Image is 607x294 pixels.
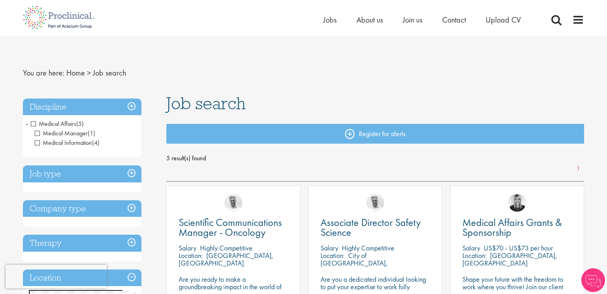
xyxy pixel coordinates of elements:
span: Scientific Communications Manager - Oncology [179,216,282,239]
img: Joshua Bye [224,194,242,212]
span: Medical Manager [35,129,88,137]
span: Salary [179,243,196,252]
a: Associate Director Safety Science [320,218,430,237]
a: Medical Affairs Grants & Sponsorship [462,218,572,237]
span: Medical Information [35,138,92,147]
p: [GEOGRAPHIC_DATA], [GEOGRAPHIC_DATA] [179,251,273,267]
span: Medical Information [35,138,100,147]
h3: Therapy [23,235,141,252]
p: City of [GEOGRAPHIC_DATA], [GEOGRAPHIC_DATA] [320,251,388,275]
p: US$70 - US$73 per hour [484,243,553,252]
a: Register for alerts [166,124,584,144]
span: Medical Affairs [31,119,84,128]
span: Salary [462,243,480,252]
span: Location: [320,251,345,260]
span: Job search [166,93,246,114]
h3: Job type [23,165,141,182]
a: Upload CV [486,15,521,25]
iframe: reCAPTCHA [6,265,107,288]
img: Janelle Jones [508,194,526,212]
span: Location: [179,251,203,260]
h3: Company type [23,200,141,217]
img: Chatbot [581,268,605,292]
span: Job search [93,68,126,78]
span: 5 result(s) found [166,152,584,164]
span: Location: [462,251,486,260]
a: 1 [573,164,584,173]
a: Jobs [323,15,337,25]
span: Medical Affairs [31,119,76,128]
p: Highly Competitive [200,243,253,252]
span: Salary [320,243,338,252]
a: Join us [403,15,422,25]
span: Medical Affairs Grants & Sponsorship [462,216,562,239]
img: Joshua Bye [366,194,384,212]
span: (5) [76,119,84,128]
a: Scientific Communications Manager - Oncology [179,218,288,237]
span: (1) [88,129,95,137]
a: Contact [442,15,466,25]
span: You are here: [23,68,64,78]
span: - [26,118,28,129]
span: Associate Director Safety Science [320,216,421,239]
p: Highly Competitive [342,243,394,252]
a: About us [356,15,383,25]
a: breadcrumb link [66,68,85,78]
p: [GEOGRAPHIC_DATA], [GEOGRAPHIC_DATA] [462,251,557,267]
h3: Discipline [23,99,141,116]
span: Medical Manager [35,129,95,137]
span: (4) [92,138,100,147]
span: > [87,68,91,78]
